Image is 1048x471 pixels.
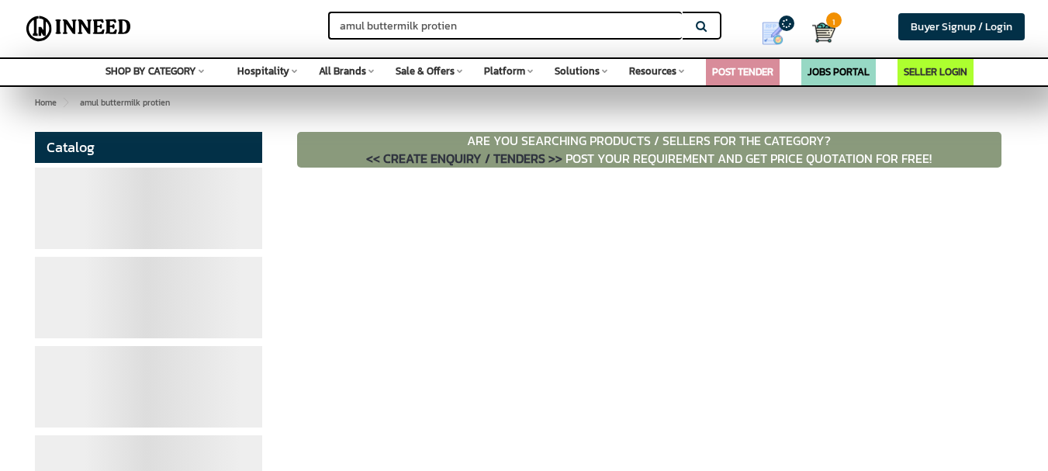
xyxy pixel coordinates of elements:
span: amul buttermilk protien [69,96,170,109]
span: Sale & Offers [396,64,455,78]
input: Search for Brands, Products, Sellers, Manufacturers... [328,12,682,40]
a: << CREATE ENQUIRY / TENDERS >> [366,149,566,168]
img: Inneed.Market [21,9,137,48]
span: Hospitality [237,64,289,78]
span: 1 [826,12,842,28]
p: ARE YOU SEARCHING PRODUCTS / SELLERS FOR THE CATEGORY? POST YOUR REQUIREMENT AND GET PRICE QUOTAT... [297,132,1001,168]
a: my Quotes [744,16,812,51]
a: POST TENDER [712,64,773,79]
a: JOBS PORTAL [808,64,870,79]
a: Cart 1 [812,16,822,50]
a: Home [32,93,60,112]
span: > [62,96,67,109]
a: SELLER LOGIN [904,64,967,79]
span: Resources [629,64,676,78]
span: All Brands [319,64,366,78]
span: Catalog [47,137,95,158]
span: Solutions [555,64,600,78]
span: << CREATE ENQUIRY / TENDERS >> [366,149,562,168]
span: Buyer Signup / Login [911,19,1012,35]
a: Buyer Signup / Login [898,13,1025,40]
span: Platform [484,64,525,78]
span: SHOP BY CATEGORY [105,64,196,78]
span: > [69,93,77,112]
img: Show My Quotes [761,22,784,45]
img: Cart [812,21,835,44]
